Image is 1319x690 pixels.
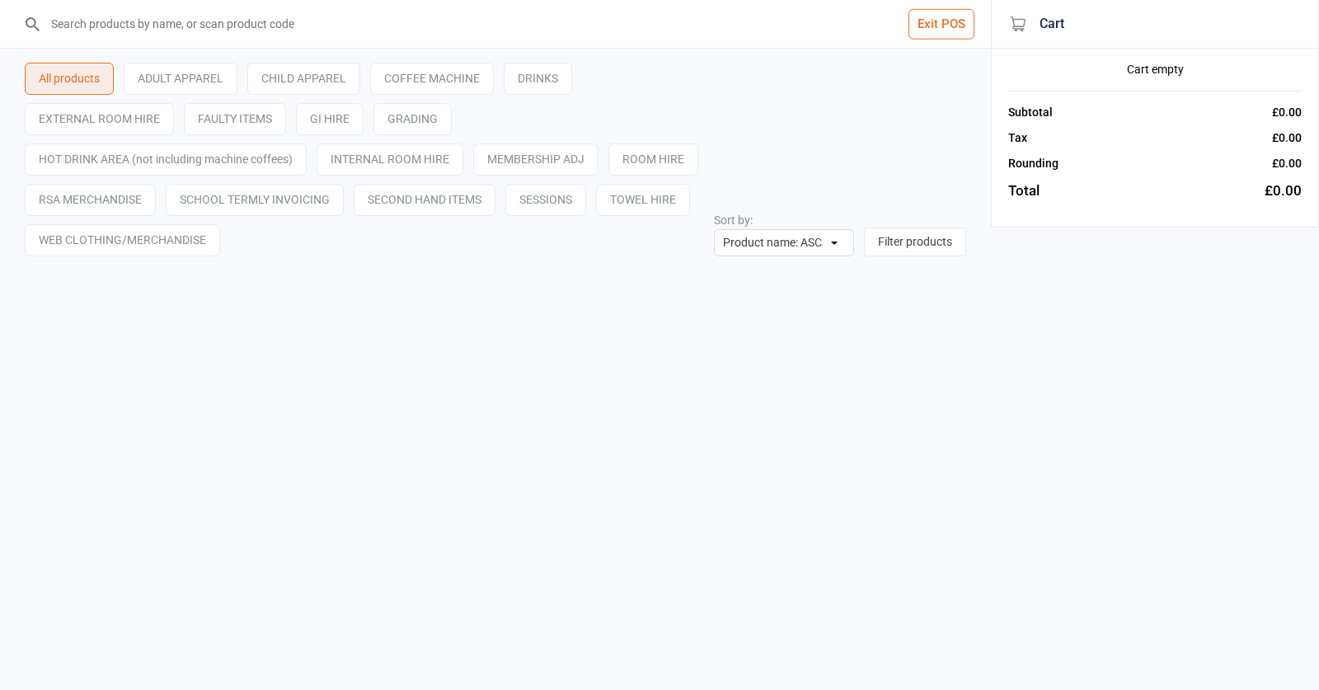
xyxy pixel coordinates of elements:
[596,184,690,216] div: TOWEL HIRE
[25,184,156,216] div: RSA MERCHANDISE
[25,63,114,95] div: All products
[373,103,452,135] div: GRADING
[1272,155,1302,172] div: £0.00
[166,184,344,216] div: SCHOOL TERMLY INVOICING
[296,103,364,135] div: GI HIRE
[317,143,463,176] div: INTERNAL ROOM HIRE
[1008,129,1027,147] div: Tax
[25,143,307,176] div: HOT DRINK AREA (not including machine coffees)
[370,63,494,95] div: COFFEE MACHINE
[1265,181,1302,202] div: £0.00
[1008,181,1040,202] div: Total
[505,184,586,216] div: SESSIONS
[1008,155,1058,172] div: Rounding
[184,103,286,135] div: FAULTY ITEMS
[354,184,495,216] div: SECOND HAND ITEMS
[714,214,753,227] label: Sort by:
[864,228,966,256] button: Filter products
[1008,104,1053,121] div: Subtotal
[1272,104,1302,121] div: £0.00
[1008,61,1302,78] div: Cart empty
[25,224,220,256] div: WEB CLOTHING/MERCHANDISE
[25,103,174,135] div: EXTERNAL ROOM HIRE
[608,143,698,176] div: ROOM HIRE
[504,63,572,95] div: DRINKS
[908,9,974,40] button: Exit POS
[1272,129,1302,147] div: £0.00
[247,63,360,95] div: CHILD APPAREL
[473,143,598,176] div: MEMBERSHIP ADJ
[124,63,237,95] div: ADULT APPAREL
